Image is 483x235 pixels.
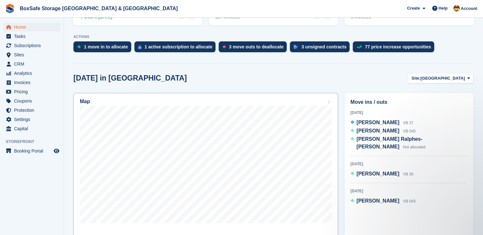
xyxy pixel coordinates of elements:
a: [PERSON_NAME] VB 36 [351,170,413,178]
a: menu [3,23,60,32]
span: [PERSON_NAME] [357,120,399,125]
a: 3 unsigned contracts [290,41,353,55]
a: BoxSafe Storage [GEOGRAPHIC_DATA] & [GEOGRAPHIC_DATA] [17,3,180,14]
a: 1 active subscription to allocate [134,41,219,55]
div: [DATE] [351,161,467,167]
div: 77 price increase opportunities [365,44,431,49]
h2: Move ins / outs [351,98,467,106]
span: Storefront [6,139,64,145]
a: 1 move in to allocate [73,41,134,55]
div: 1 active subscription to allocate [145,44,212,49]
a: menu [3,96,60,105]
a: menu [3,69,60,78]
a: menu [3,87,60,96]
a: menu [3,106,60,115]
span: VB 045 [403,129,415,133]
span: [PERSON_NAME] [357,198,399,203]
span: [GEOGRAPHIC_DATA] [420,75,465,82]
span: Tasks [14,32,52,41]
span: Home [14,23,52,32]
a: menu [3,41,60,50]
a: [PERSON_NAME] VB 37 [351,119,413,127]
span: Protection [14,106,52,115]
span: Invoices [14,78,52,87]
div: 3 move outs to deallocate [229,44,283,49]
span: [PERSON_NAME] Ralphes-[PERSON_NAME] [357,136,422,149]
div: [DATE] [351,110,467,116]
a: [PERSON_NAME] Ralphes-[PERSON_NAME] Not allocated [351,135,467,151]
span: [PERSON_NAME] [357,171,399,176]
p: ACTIONS [73,35,473,39]
img: price_increase_opportunities-93ffe204e8149a01c8c9dc8f82e8f89637d9d84a8eef4429ea346261dce0b2c0.svg [357,46,362,48]
span: Settings [14,115,52,124]
span: Create [407,5,420,11]
a: menu [3,146,60,155]
h2: Map [80,99,90,104]
a: menu [3,32,60,41]
button: Site: [GEOGRAPHIC_DATA] [408,73,473,83]
img: active_subscription_to_allocate_icon-d502201f5373d7db506a760aba3b589e785aa758c864c3986d89f69b8ff3... [138,45,141,49]
a: 77 price increase opportunities [353,41,437,55]
span: Account [461,5,477,12]
img: Kim [453,5,460,11]
span: Site: [411,75,420,82]
img: stora-icon-8386f47178a22dfd0bd8f6a31ec36ba5ce8667c1dd55bd0f319d3a0aa187defe.svg [5,4,15,13]
a: [PERSON_NAME] VB 045 [351,127,416,135]
span: VB 36 [403,172,413,176]
span: VB 37 [403,121,413,125]
img: contract_signature_icon-13c848040528278c33f63329250d36e43548de30e8caae1d1a13099fd9432cc5.svg [294,45,298,49]
span: Subscriptions [14,41,52,50]
span: VB 043 [403,199,415,203]
span: Sites [14,50,52,59]
a: menu [3,50,60,59]
span: Analytics [14,69,52,78]
div: 3 unsigned contracts [301,44,346,49]
span: Help [439,5,448,11]
div: [DATE] [351,188,467,194]
a: [PERSON_NAME] VB 043 [351,197,416,205]
span: Coupons [14,96,52,105]
a: menu [3,78,60,87]
span: Pricing [14,87,52,96]
a: 3 move outs to deallocate [219,41,290,55]
a: menu [3,124,60,133]
span: Booking Portal [14,146,52,155]
img: move_outs_to_deallocate_icon-f764333ba52eb49d3ac5e1228854f67142a1ed5810a6f6cc68b1a99e826820c5.svg [223,45,226,49]
a: menu [3,115,60,124]
img: move_ins_to_allocate_icon-fdf77a2bb77ea45bf5b3d319d69a93e2d87916cf1d5bf7949dd705db3b84f3ca.svg [77,45,81,49]
a: menu [3,60,60,68]
h2: [DATE] in [GEOGRAPHIC_DATA] [73,74,187,82]
div: 1 move in to allocate [84,44,128,49]
span: Capital [14,124,52,133]
span: CRM [14,60,52,68]
span: Not allocated [403,145,425,149]
a: Preview store [53,147,60,155]
span: [PERSON_NAME] [357,128,399,133]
